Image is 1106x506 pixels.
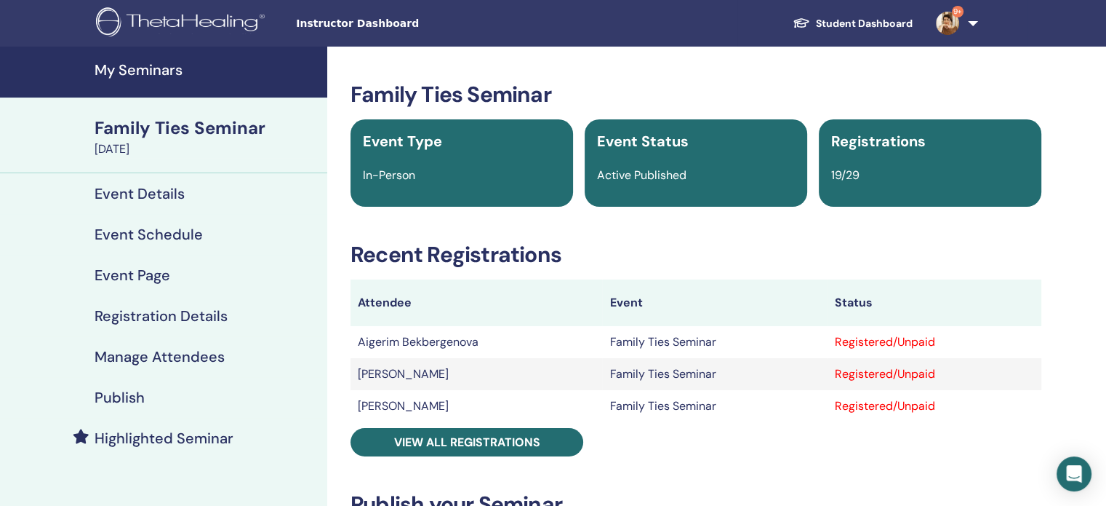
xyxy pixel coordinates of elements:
span: 9+ [952,6,963,17]
td: [PERSON_NAME] [350,358,602,390]
span: Registrations [831,132,926,151]
th: Event [602,280,827,326]
h3: Recent Registrations [350,242,1041,268]
h3: Family Ties Seminar [350,82,1041,108]
td: Family Ties Seminar [602,358,827,390]
h4: Highlighted Seminar [95,430,233,447]
td: Family Ties Seminar [602,390,827,422]
img: default.jpg [936,12,959,35]
div: Registered/Unpaid [835,365,1034,383]
td: [PERSON_NAME] [350,390,602,422]
h4: Event Schedule [95,226,203,243]
span: In-Person [363,167,415,183]
h4: Event Page [95,266,170,284]
div: Open Intercom Messenger [1057,456,1091,491]
span: Instructor Dashboard [296,16,514,31]
th: Attendee [350,280,602,326]
h4: Publish [95,389,145,406]
span: View all registrations [394,435,540,450]
td: Aigerim Bekbergenova [350,326,602,358]
div: Family Ties Seminar [95,116,318,141]
img: logo.png [96,7,270,40]
h4: My Seminars [95,61,318,79]
td: Family Ties Seminar [602,326,827,358]
span: Event Status [597,132,689,151]
h4: Manage Attendees [95,348,225,365]
a: Student Dashboard [781,10,924,37]
h4: Event Details [95,185,185,202]
a: View all registrations [350,428,583,456]
span: 19/29 [831,167,859,183]
div: Registered/Unpaid [835,398,1034,415]
th: Status [828,280,1041,326]
span: Active Published [597,167,686,183]
img: graduation-cap-white.svg [793,17,810,29]
div: Registered/Unpaid [835,333,1034,351]
a: Family Ties Seminar[DATE] [86,116,327,158]
span: Event Type [363,132,442,151]
div: [DATE] [95,141,318,158]
h4: Registration Details [95,307,228,325]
